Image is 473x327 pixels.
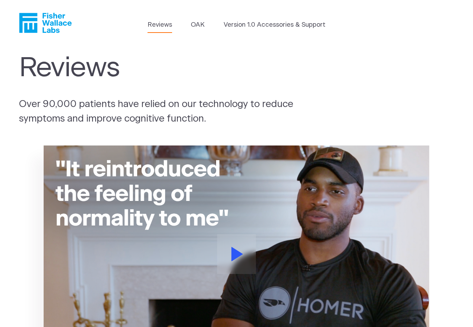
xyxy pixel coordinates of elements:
[224,20,325,30] a: Version 1.0 Accessories & Support
[19,13,72,33] a: Fisher Wallace
[19,97,322,126] p: Over 90,000 patients have relied on our technology to reduce symptoms and improve cognitive funct...
[191,20,205,30] a: OAK
[231,247,243,261] svg: Play
[148,20,172,30] a: Reviews
[19,52,307,84] h1: Reviews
